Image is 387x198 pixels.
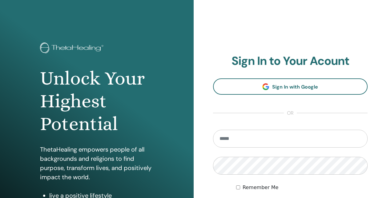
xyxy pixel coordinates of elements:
[213,78,368,95] a: Sign In with Google
[284,109,297,117] span: or
[236,184,368,191] div: Keep me authenticated indefinitely or until I manually logout
[40,145,154,182] p: ThetaHealing empowers people of all backgrounds and religions to find purpose, transform lives, a...
[272,84,318,90] span: Sign In with Google
[213,54,368,68] h2: Sign In to Your Acount
[243,184,279,191] label: Remember Me
[40,67,154,136] h1: Unlock Your Highest Potential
